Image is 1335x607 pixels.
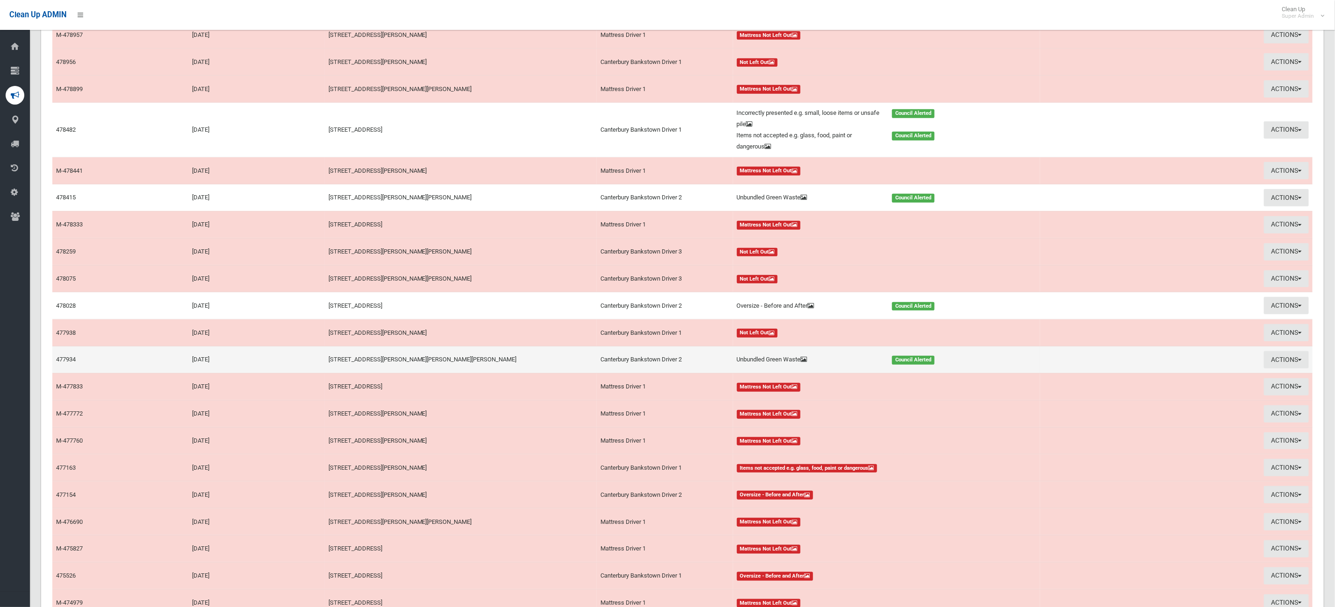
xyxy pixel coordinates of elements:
td: [STREET_ADDRESS] [325,292,597,319]
a: Incorrectly presented e.g. small, loose items or unsafe pile Council Alerted Items not accepted e... [737,107,1037,152]
td: [DATE] [188,373,324,400]
a: Mattress Not Left Out [737,435,1037,446]
button: Actions [1264,324,1309,341]
td: [DATE] [188,21,324,49]
div: Incorrectly presented e.g. small, loose items or unsafe pile [731,107,887,130]
a: 477154 [56,491,76,498]
a: M-477760 [56,437,83,444]
td: [STREET_ADDRESS][PERSON_NAME] [325,49,597,76]
td: [DATE] [188,103,324,157]
span: Not Left Out [737,329,778,338]
td: Mattress Driver 1 [597,76,733,103]
td: [STREET_ADDRESS][PERSON_NAME][PERSON_NAME][PERSON_NAME] [325,346,597,374]
span: Mattress Not Left Out [737,410,801,419]
td: Mattress Driver 1 [597,21,733,49]
td: Mattress Driver 1 [597,508,733,536]
a: M-477833 [56,383,83,390]
td: [DATE] [188,265,324,292]
div: Unbundled Green Waste [731,192,887,203]
td: Canterbury Bankstown Driver 1 [597,454,733,481]
button: Actions [1264,27,1309,44]
a: Mattress Not Left Out [737,408,1037,419]
a: Unbundled Green Waste Council Alerted [737,192,1037,203]
a: Oversize - Before and After Council Alerted [737,300,1037,311]
td: Canterbury Bankstown Driver 2 [597,184,733,212]
td: [DATE] [188,562,324,589]
span: Clean Up [1277,6,1323,20]
a: 477934 [56,356,76,363]
button: Actions [1264,162,1309,179]
button: Actions [1264,486,1309,503]
button: Actions [1264,567,1309,585]
td: Mattress Driver 1 [597,400,733,427]
td: [STREET_ADDRESS][PERSON_NAME] [325,481,597,508]
td: Canterbury Bankstown Driver 1 [597,49,733,76]
td: [DATE] [188,454,324,481]
a: 478075 [56,275,76,282]
button: Actions [1264,432,1309,450]
td: [STREET_ADDRESS][PERSON_NAME] [325,21,597,49]
td: [STREET_ADDRESS] [325,562,597,589]
span: Oversize - Before and After [737,491,814,500]
td: [STREET_ADDRESS][PERSON_NAME] [325,454,597,481]
td: [STREET_ADDRESS] [325,103,597,157]
td: [STREET_ADDRESS] [325,535,597,562]
a: M-478899 [56,85,83,92]
span: Mattress Not Left Out [737,545,801,554]
td: [STREET_ADDRESS][PERSON_NAME] [325,400,597,427]
a: 475526 [56,572,76,579]
td: Mattress Driver 1 [597,373,733,400]
a: 478259 [56,248,76,255]
td: [STREET_ADDRESS][PERSON_NAME][PERSON_NAME] [325,238,597,265]
td: [STREET_ADDRESS][PERSON_NAME][PERSON_NAME] [325,508,597,536]
td: [DATE] [188,535,324,562]
span: Oversize - Before and After [737,572,814,581]
td: Canterbury Bankstown Driver 2 [597,292,733,319]
button: Actions [1264,297,1309,314]
a: Mattress Not Left Out [737,543,1037,554]
a: 477938 [56,329,76,336]
a: Not Left Out [737,246,1037,257]
small: Super Admin [1282,13,1314,20]
button: Actions [1264,378,1309,395]
button: Actions [1264,270,1309,288]
td: Canterbury Bankstown Driver 1 [597,562,733,589]
a: M-478333 [56,221,83,228]
span: Clean Up ADMIN [9,10,66,19]
a: M-475827 [56,545,83,552]
button: Actions [1264,189,1309,206]
td: Canterbury Bankstown Driver 2 [597,481,733,508]
div: Oversize - Before and After [731,300,887,311]
td: Canterbury Bankstown Driver 1 [597,319,733,346]
td: [STREET_ADDRESS][PERSON_NAME][PERSON_NAME] [325,76,597,103]
span: Not Left Out [737,248,778,257]
a: M-474979 [56,599,83,606]
td: [DATE] [188,508,324,536]
td: Mattress Driver 1 [597,427,733,454]
a: Unbundled Green Waste Council Alerted [737,354,1037,365]
button: Actions [1264,513,1309,530]
button: Actions [1264,459,1309,476]
td: [STREET_ADDRESS][PERSON_NAME] [325,427,597,454]
span: Mattress Not Left Out [737,383,801,392]
button: Actions [1264,405,1309,423]
span: Council Alerted [892,132,935,141]
td: [STREET_ADDRESS][PERSON_NAME][PERSON_NAME] [325,184,597,212]
td: [DATE] [188,211,324,238]
span: Mattress Not Left Out [737,437,801,446]
span: Council Alerted [892,302,935,311]
td: [DATE] [188,319,324,346]
a: 478415 [56,194,76,201]
td: [DATE] [188,346,324,374]
a: Items not accepted e.g. glass, food, paint or dangerous [737,462,1037,473]
td: Mattress Driver 1 [597,211,733,238]
span: Not Left Out [737,275,778,284]
a: Mattress Not Left Out [737,165,1037,176]
td: [DATE] [188,184,324,212]
a: Oversize - Before and After [737,570,1037,581]
td: [DATE] [188,481,324,508]
span: Council Alerted [892,109,935,118]
button: Actions [1264,540,1309,558]
a: Mattress Not Left Out [737,516,1037,528]
button: Actions [1264,121,1309,139]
